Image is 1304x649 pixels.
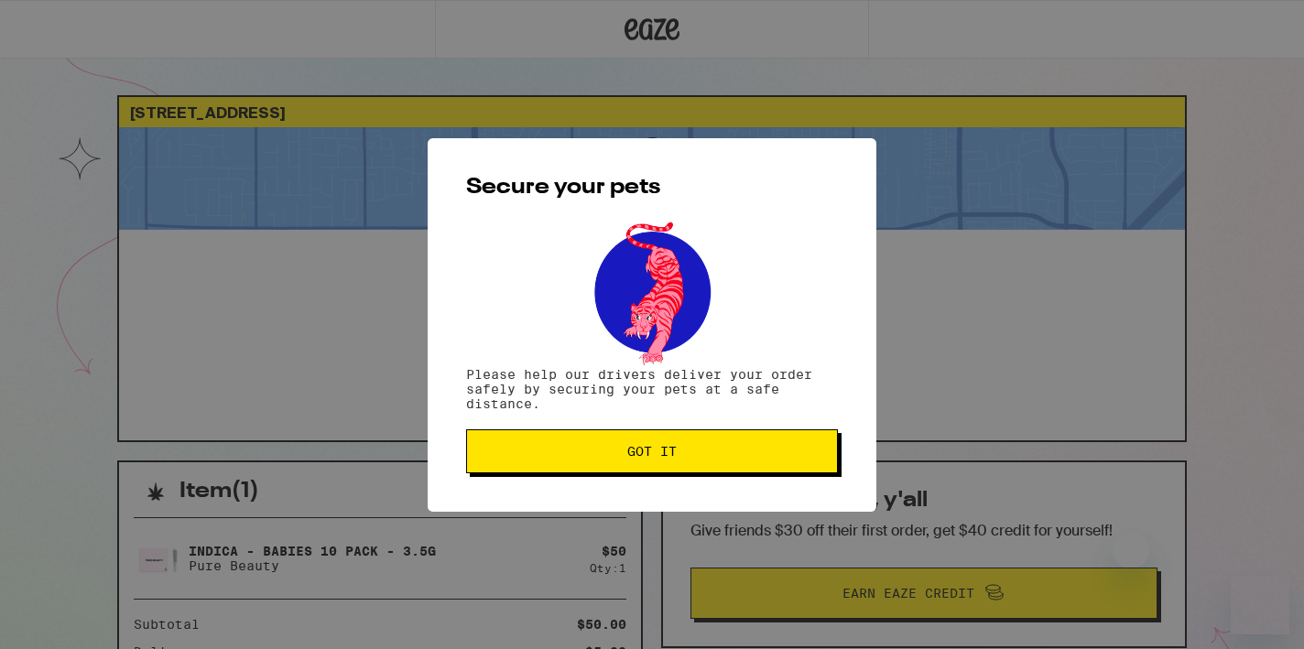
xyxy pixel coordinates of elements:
[1231,576,1289,634] iframe: Button to launch messaging window
[1113,532,1149,568] iframe: Close message
[466,429,838,473] button: Got it
[466,177,838,199] h2: Secure your pets
[577,217,727,367] img: pets
[627,445,677,458] span: Got it
[466,367,838,411] p: Please help our drivers deliver your order safely by securing your pets at a safe distance.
